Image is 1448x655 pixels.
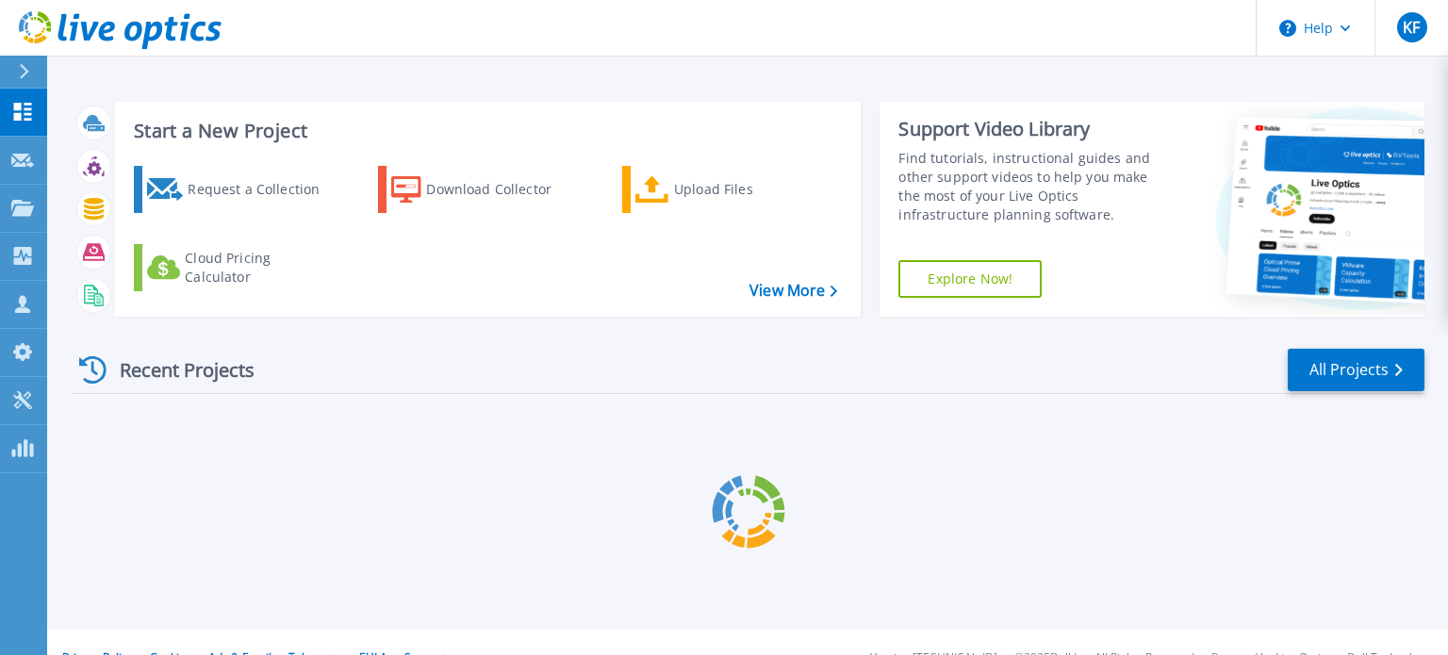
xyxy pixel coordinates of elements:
a: Download Collector [378,166,588,213]
span: KF [1403,20,1420,35]
div: Upload Files [674,171,825,208]
a: Cloud Pricing Calculator [134,244,344,291]
div: Cloud Pricing Calculator [185,249,336,287]
a: All Projects [1288,349,1424,391]
div: Recent Projects [73,347,280,393]
div: Find tutorials, instructional guides and other support videos to help you make the most of your L... [898,149,1172,224]
div: Download Collector [426,171,577,208]
a: Explore Now! [898,260,1042,298]
h3: Start a New Project [134,121,837,141]
div: Support Video Library [898,117,1172,141]
a: View More [749,282,837,300]
a: Upload Files [622,166,832,213]
a: Request a Collection [134,166,344,213]
div: Request a Collection [188,171,338,208]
